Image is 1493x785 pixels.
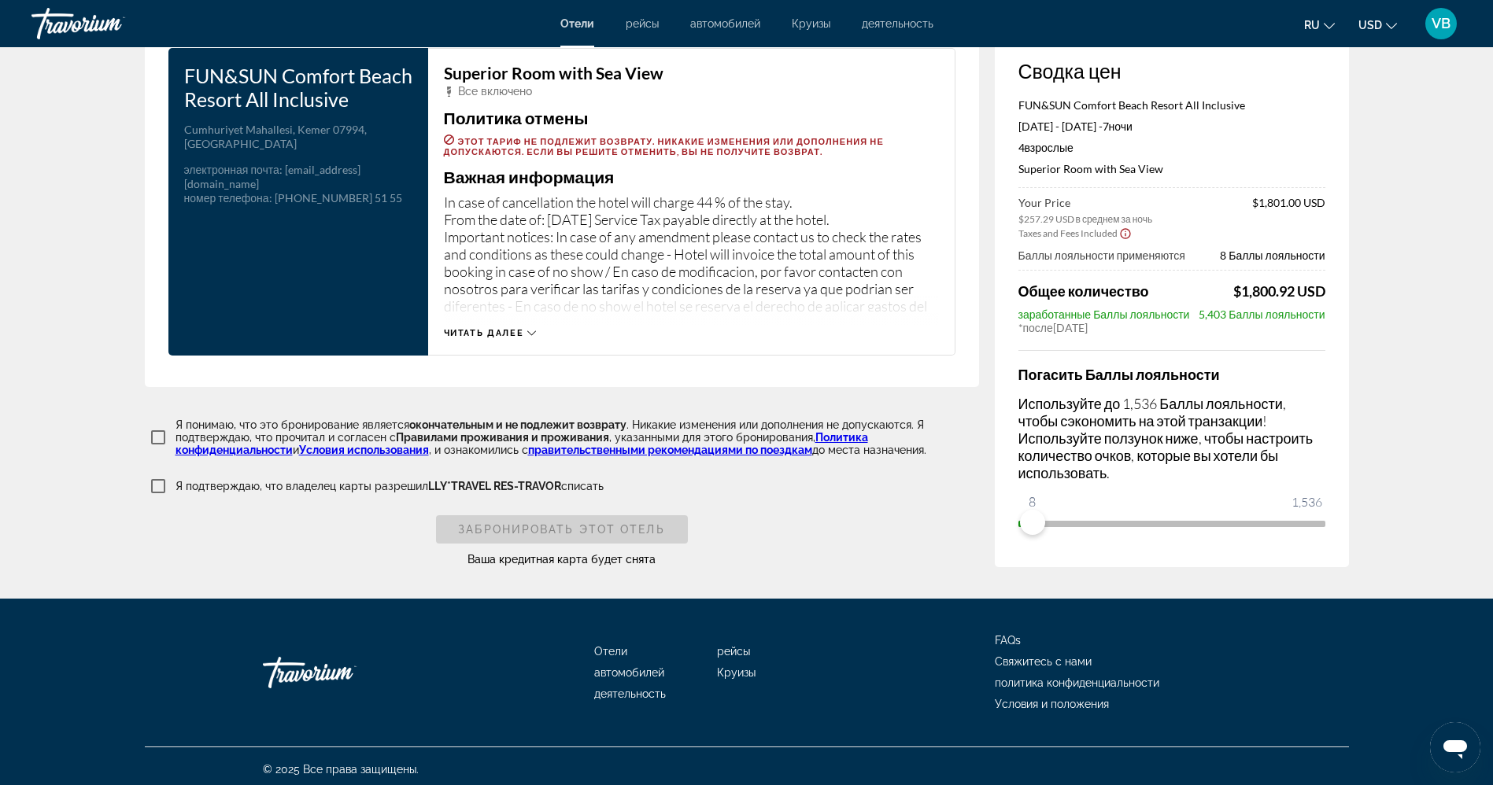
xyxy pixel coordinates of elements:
span: ru [1304,19,1320,31]
button: Читать далее [444,327,537,339]
a: Политика конфиденциальности [176,431,868,456]
a: рейсы [717,645,750,658]
span: окончательным и не подлежит возврату [409,418,626,431]
span: : [PHONE_NUMBER] 51 55 [269,191,402,205]
button: User Menu [1421,7,1462,40]
a: Условия и положения [995,698,1109,710]
span: 8 Баллы лояльности [1220,249,1325,262]
a: Круизы [792,17,830,30]
p: Используйте до 1,536 Баллы лояльности, чтобы сэкономить на этой транзакции! Используйте ползунок ... [1018,395,1325,481]
a: автомобилей [690,17,760,30]
a: Travorium [31,3,189,44]
a: Круизы [717,666,756,679]
a: автомобилей [594,666,664,679]
a: рейсы [626,17,659,30]
span: $1,801.00 USD [1252,196,1325,225]
a: политика конфиденциальности [995,676,1159,689]
span: Читать далее [444,328,524,338]
span: ngx-slider [1020,510,1045,535]
span: Все включено [458,85,532,98]
span: $257.29 USD в среднем за ночь [1018,213,1153,225]
span: USD [1358,19,1382,31]
a: Go Home [263,649,420,696]
span: Ваша кредитная карта будет снята [467,553,656,566]
iframe: Кнопка для запуску вікна повідомлень [1430,722,1480,772]
span: 4 [1018,141,1074,154]
span: © 2025 Все права защищены. [263,763,419,776]
span: Taxes and Fees Included [1018,227,1118,239]
span: номер телефона [184,191,269,205]
span: заработанные Баллы лояльности [1018,308,1190,321]
h3: Сводка цен [1018,59,1325,83]
p: FUN&SUN Comfort Beach Resort All Inclusive [1018,98,1325,112]
span: электронная почта [184,163,279,176]
span: : [EMAIL_ADDRESS][DOMAIN_NAME] [184,163,360,190]
p: In case of cancellation the hotel will charge 44 % of the stay. From the date of: [DATE] Service ... [444,193,939,311]
p: Cumhuriyet Mahallesi, Kemer 07994, [GEOGRAPHIC_DATA] [184,123,412,151]
span: Взрослые [1025,141,1074,154]
a: деятельность [862,17,933,30]
span: Правилами проживания и проживания [396,431,609,444]
p: Я понимаю, что это бронирование является . Никакие изменения или дополнения не допускаются. Я под... [176,418,979,456]
span: 8 [1026,492,1038,511]
span: LLY*TRAVEL RES-TRAVOR [428,480,561,492]
span: VB [1432,16,1451,31]
h3: Политика отмены [444,109,939,127]
a: деятельность [594,687,666,700]
button: Show Taxes and Fees breakdown [1018,225,1132,241]
span: 1,536 [1289,492,1325,511]
button: Change language [1304,13,1335,36]
a: Условия использования [299,444,429,456]
span: 5,403 Баллы лояльности [1199,308,1325,321]
span: Общее количество [1018,282,1149,300]
p: [DATE] - [DATE] - [1018,120,1325,133]
a: Отели [594,645,627,658]
button: Change currency [1358,13,1397,36]
a: Свяжитесь с нами [995,655,1092,668]
p: Superior Room with Sea View [1018,162,1325,175]
h4: Погасить Баллы лояльности [1018,366,1325,383]
span: Этот тариф не подлежит возврату. Никакие изменения или дополнения не допускаются. Если вы решите ... [444,136,884,157]
span: Баллы лояльности применяются [1018,249,1185,262]
h3: Superior Room with Sea View [444,64,939,82]
span: ночи [1109,120,1133,133]
p: Я подтверждаю, что владелец карты разрешил списать [176,480,604,492]
span: после [1023,321,1053,334]
button: Show Taxes and Fees disclaimer [1119,226,1132,240]
h3: FUN&SUN Comfort Beach Resort All Inclusive [184,64,412,111]
span: $1,800.92 USD [1233,282,1325,300]
h3: Важная информация [444,168,939,186]
div: * [DATE] [1018,321,1325,334]
a: FAQs [995,634,1021,647]
span: Your Price [1018,196,1153,209]
ngx-slider: ngx-slider [1018,521,1325,524]
span: 7 [1103,120,1109,133]
a: правительственными рекомендациями по поездкам [528,444,812,456]
a: Отели [560,17,594,30]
